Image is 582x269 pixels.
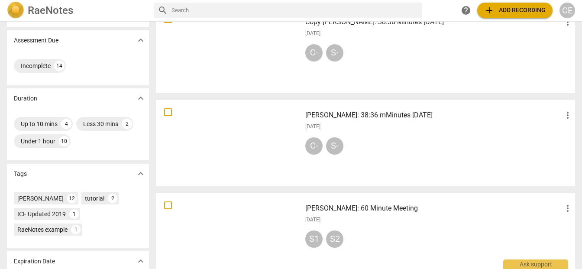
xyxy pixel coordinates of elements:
[136,93,146,104] span: expand_more
[17,194,64,203] div: [PERSON_NAME]
[305,137,323,155] div: C-
[305,44,323,62] div: C-
[59,136,69,146] div: 10
[28,4,73,16] h2: RaeNotes
[134,167,147,180] button: Show more
[54,61,65,71] div: 14
[563,110,573,120] span: more_vert
[134,92,147,105] button: Show more
[108,194,117,203] div: 2
[17,225,68,234] div: RaeNotes example
[305,110,563,120] h3: Sam Peñafuerte: 38:36 mMinutes 9/18/25
[503,259,568,269] div: Ask support
[134,34,147,47] button: Show more
[171,3,418,17] input: Search
[159,103,572,183] a: [PERSON_NAME]: 38:36 mMinutes [DATE][DATE]C-S-
[305,216,320,224] span: [DATE]
[83,120,118,128] div: Less 30 mins
[7,2,147,19] a: LogoRaeNotes
[559,3,575,18] button: CE
[21,137,55,146] div: Under 1 hour
[134,255,147,268] button: Show more
[14,257,55,266] p: Expiration Date
[326,44,343,62] div: S-
[458,3,474,18] a: Help
[136,256,146,266] span: expand_more
[326,230,343,248] div: S2
[21,120,58,128] div: Up to 10 mins
[17,210,66,218] div: ICF Updated 2019
[563,17,573,27] span: more_vert
[305,123,320,130] span: [DATE]
[71,225,81,234] div: 1
[461,5,471,16] span: help
[305,230,323,248] div: S1
[477,3,553,18] button: Upload
[14,94,37,103] p: Duration
[61,119,71,129] div: 4
[136,35,146,45] span: expand_more
[14,36,58,45] p: Assessment Due
[7,2,24,19] img: Logo
[484,5,495,16] span: add
[85,194,104,203] div: tutorial
[563,203,573,214] span: more_vert
[14,169,27,178] p: Tags
[305,203,563,214] h3: Jane H Naylor: 60 Minute Meeting
[69,209,79,219] div: 1
[484,5,546,16] span: Add recording
[305,17,563,27] h3: Copy Sam Peñafuerte: 38:36 Minutes 9/18/25
[158,5,168,16] span: search
[305,30,320,37] span: [DATE]
[159,10,572,90] a: Copy [PERSON_NAME]: 38:36 Minutes [DATE][DATE]C-S-
[67,194,77,203] div: 12
[122,119,132,129] div: 2
[326,137,343,155] div: S-
[136,169,146,179] span: expand_more
[21,62,51,70] div: Incomplete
